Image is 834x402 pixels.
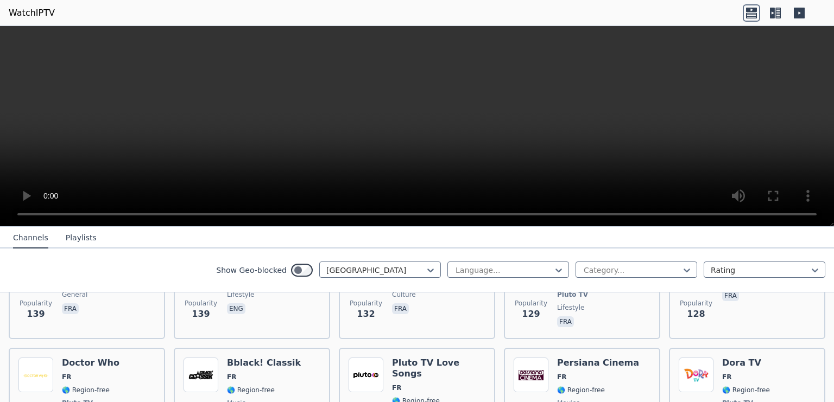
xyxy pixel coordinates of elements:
span: Pluto TV [557,290,588,299]
span: 128 [687,308,705,321]
span: Popularity [680,299,712,308]
span: Popularity [185,299,217,308]
img: Dora TV [679,358,713,392]
button: Channels [13,228,48,248]
span: lifestyle [227,290,254,299]
span: lifestyle [557,303,584,312]
img: Pluto TV Love Songs [349,358,383,392]
span: general [62,290,87,299]
img: Bblack! Classik [184,358,218,392]
p: fra [392,303,409,314]
span: FR [227,373,236,381]
img: Persiana Cinema [514,358,548,392]
p: fra [722,290,739,301]
a: WatchIPTV [9,7,55,20]
span: 139 [192,308,210,321]
span: 🌎 Region-free [722,386,770,394]
span: FR [62,373,71,381]
h6: Doctor Who [62,358,119,368]
span: FR [392,384,401,392]
span: Popularity [20,299,52,308]
h6: Pluto TV Love Songs [392,358,485,379]
span: Popularity [515,299,547,308]
img: Doctor Who [18,358,53,392]
h6: Dora TV [722,358,770,368]
label: Show Geo-blocked [216,265,287,276]
span: FR [722,373,731,381]
button: Playlists [66,228,97,248]
span: 132 [357,308,375,321]
span: 🌎 Region-free [557,386,605,394]
h6: Bblack! Classik [227,358,301,368]
span: 139 [27,308,45,321]
span: FR [557,373,566,381]
span: 129 [522,308,540,321]
span: 🌎 Region-free [227,386,275,394]
span: 🌎 Region-free [62,386,110,394]
p: fra [557,316,574,327]
span: Popularity [350,299,382,308]
p: eng [227,303,245,314]
p: fra [62,303,79,314]
h6: Persiana Cinema [557,358,639,368]
span: culture [392,290,416,299]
